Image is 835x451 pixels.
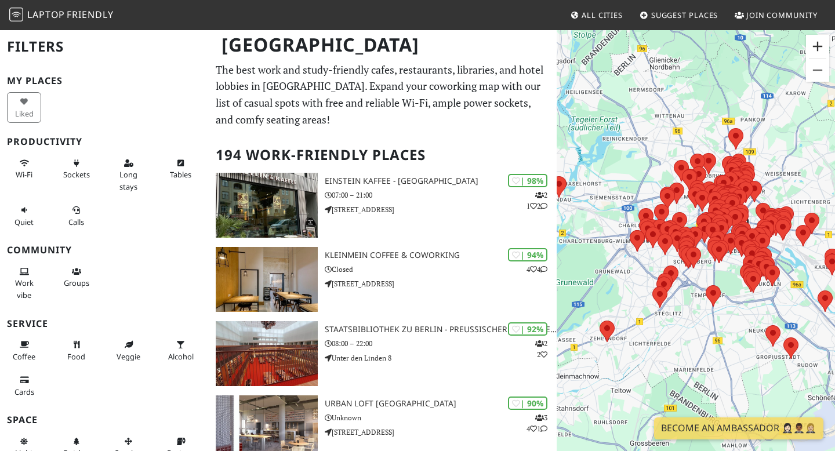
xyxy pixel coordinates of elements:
h3: Service [7,318,202,329]
a: LaptopFriendly LaptopFriendly [9,5,114,26]
a: KleinMein Coffee & Coworking | 94% 44 KleinMein Coffee & Coworking Closed [STREET_ADDRESS] [209,247,557,312]
span: All Cities [582,10,623,20]
button: Zoom in [806,35,829,58]
span: Veggie [117,351,140,362]
span: Credit cards [14,387,34,397]
button: Calls [59,201,93,231]
p: 07:00 – 21:00 [325,190,557,201]
p: Unknown [325,412,557,423]
p: [STREET_ADDRESS] [325,204,557,215]
span: Friendly [67,8,113,21]
button: Cards [7,370,41,401]
div: | 90% [508,397,547,410]
h3: Space [7,414,202,425]
p: 4 4 [527,264,547,275]
h2: Filters [7,29,202,64]
h3: My Places [7,75,202,86]
button: Tables [164,154,198,184]
div: | 98% [508,174,547,187]
h3: Productivity [7,136,202,147]
div: | 94% [508,248,547,261]
span: Food [67,351,85,362]
button: Alcohol [164,335,198,366]
h3: URBAN LOFT [GEOGRAPHIC_DATA] [325,399,557,409]
p: 3 4 1 [527,412,547,434]
a: All Cities [565,5,627,26]
button: Zoom out [806,59,829,82]
h3: KleinMein Coffee & Coworking [325,250,557,260]
img: Staatsbibliothek zu Berlin - Preußischer Kulturbesitz [216,321,318,386]
p: 2 2 [535,338,547,360]
p: [STREET_ADDRESS] [325,427,557,438]
p: 2 1 2 [527,190,547,212]
img: LaptopFriendly [9,8,23,21]
a: Staatsbibliothek zu Berlin - Preußischer Kulturbesitz | 92% 22 Staatsbibliothek zu Berlin - Preuß... [209,321,557,386]
button: Veggie [111,335,146,366]
span: Coffee [13,351,35,362]
span: Video/audio calls [68,217,84,227]
p: 08:00 – 22:00 [325,338,557,349]
a: Suggest Places [635,5,723,26]
h3: Einstein Kaffee - [GEOGRAPHIC_DATA] [325,176,557,186]
img: Einstein Kaffee - Charlottenburg [216,173,318,238]
button: Groups [59,262,93,293]
button: Food [59,335,93,366]
a: Become an Ambassador 🤵🏻‍♀️🤵🏾‍♂️🤵🏼‍♀️ [654,417,823,439]
p: Unter den Linden 8 [325,352,557,363]
span: Power sockets [63,169,90,180]
p: [STREET_ADDRESS] [325,278,557,289]
a: Einstein Kaffee - Charlottenburg | 98% 212 Einstein Kaffee - [GEOGRAPHIC_DATA] 07:00 – 21:00 [STR... [209,173,557,238]
img: KleinMein Coffee & Coworking [216,247,318,312]
span: Join Community [746,10,818,20]
p: Closed [325,264,557,275]
h3: Community [7,245,202,256]
button: Sockets [59,154,93,184]
h1: [GEOGRAPHIC_DATA] [212,29,554,61]
span: Alcohol [168,351,194,362]
span: People working [15,278,34,300]
a: Join Community [730,5,822,26]
button: Wi-Fi [7,154,41,184]
span: Suggest Places [651,10,718,20]
p: The best work and study-friendly cafes, restaurants, libraries, and hotel lobbies in [GEOGRAPHIC_... [216,61,550,128]
div: | 92% [508,322,547,336]
h2: 194 Work-Friendly Places [216,137,550,173]
button: Quiet [7,201,41,231]
button: Long stays [111,154,146,196]
button: Coffee [7,335,41,366]
span: Work-friendly tables [170,169,191,180]
span: Group tables [64,278,89,288]
h3: Staatsbibliothek zu Berlin - Preußischer Kulturbesitz [325,325,557,334]
span: Quiet [14,217,34,227]
button: Work vibe [7,262,41,304]
span: Stable Wi-Fi [16,169,32,180]
span: Long stays [119,169,137,191]
span: Laptop [27,8,65,21]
